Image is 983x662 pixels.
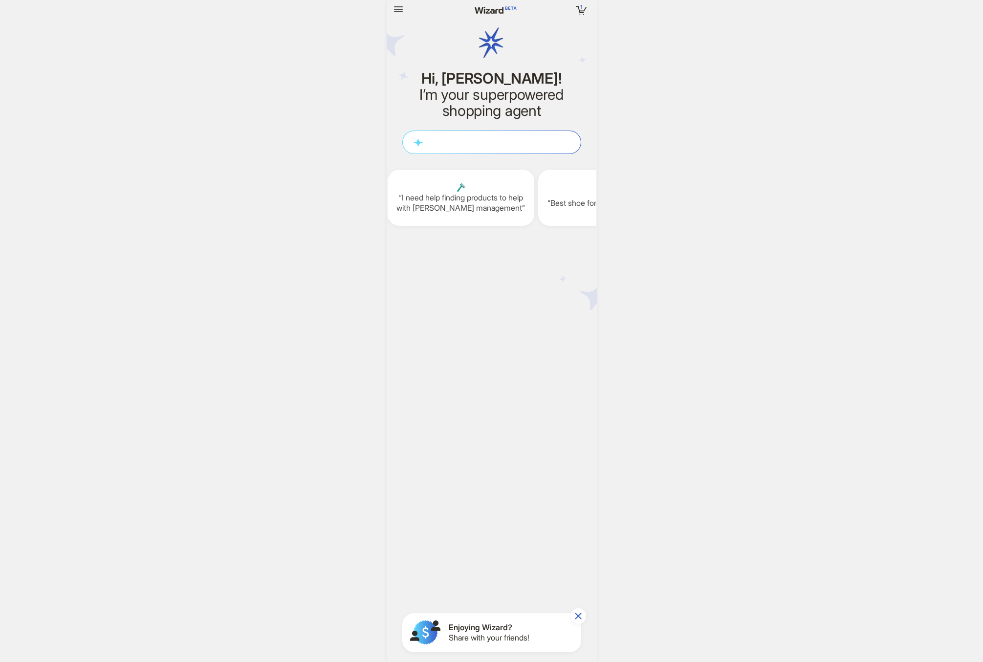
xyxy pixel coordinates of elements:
[538,170,685,226] div: 🏃‍♂️Best shoe for long distance running
[546,198,677,208] q: Best shoe for long distance running
[402,87,581,119] h2: I’m your superpowered shopping agent
[395,193,526,213] q: I need help finding products to help with [PERSON_NAME] management
[449,622,529,633] span: Enjoying Wizard?
[388,170,534,226] div: 🪒I need help finding products to help with [PERSON_NAME] management
[449,633,529,643] span: Share with your friends!
[462,4,521,82] img: wizard logo
[395,182,526,193] span: 🪒
[402,613,581,652] button: Enjoying Wizard?Share with your friends!
[402,70,581,87] h1: Hi, [PERSON_NAME]!
[546,188,677,198] span: 🏃‍♂️
[580,3,583,11] span: 1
